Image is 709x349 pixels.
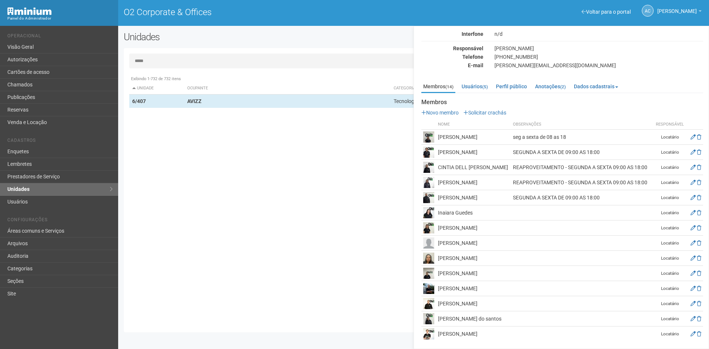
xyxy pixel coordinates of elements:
img: user.png [423,131,434,143]
td: Locatário [651,130,688,145]
div: n/d [489,31,709,37]
a: Excluir membro [697,240,701,246]
div: E-mail [416,62,489,69]
a: Editar membro [691,134,696,140]
td: [PERSON_NAME] [436,175,511,190]
a: Editar membro [691,285,696,291]
img: Minium [7,7,52,15]
strong: AVIZZ [187,98,202,104]
h2: Unidades [124,31,359,42]
th: Nome [436,120,511,130]
td: [PERSON_NAME] [436,281,511,296]
td: Locatário [651,145,688,160]
td: Locatário [651,220,688,236]
td: Locatário [651,296,688,311]
a: Editar membro [691,240,696,246]
strong: Membros [421,99,703,106]
li: Configurações [7,217,113,225]
img: user.png [423,222,434,233]
th: Ocupante: activate to sort column ascending [184,82,391,95]
a: Excluir membro [697,331,701,337]
img: user.png [423,162,434,173]
a: Editar membro [691,331,696,337]
a: Voltar para o portal [582,9,631,15]
td: Locatário [651,205,688,220]
a: Excluir membro [697,210,701,216]
a: Excluir membro [697,301,701,307]
img: user.png [423,328,434,339]
a: Usuários(5) [460,81,490,92]
div: Responsável [416,45,489,52]
td: [PERSON_NAME] do santos [436,311,511,326]
strong: 6/407 [132,98,146,104]
td: [PERSON_NAME] [436,266,511,281]
a: Excluir membro [697,270,701,276]
td: SEGUNDA A SEXTA DE 09:00 AS 18:00 [511,190,651,205]
td: SEGUNDA A SEXTA DE 09:00 AS 18:00 [511,145,651,160]
a: Excluir membro [697,255,701,261]
td: [PERSON_NAME] [436,130,511,145]
td: [PERSON_NAME] [436,326,511,342]
a: Editar membro [691,179,696,185]
td: Inaiara Guedes [436,205,511,220]
td: Locatário [651,266,688,281]
td: Locatário [651,251,688,266]
td: Locatário [651,175,688,190]
a: Editar membro [691,149,696,155]
a: Editar membro [691,301,696,307]
td: Locatário [651,190,688,205]
td: Locatário [651,236,688,251]
div: Interfone [416,31,489,37]
div: Painel do Administrador [7,15,113,22]
a: Editar membro [691,255,696,261]
td: CINTIA DELL [PERSON_NAME] [436,160,511,175]
a: Editar membro [691,270,696,276]
small: (2) [560,84,566,89]
a: Dados cadastrais [572,81,620,92]
a: Excluir membro [697,179,701,185]
td: [PERSON_NAME] [436,236,511,251]
a: Perfil público [494,81,529,92]
td: REAPROVEITAMENTO - SEGUNDA A SEXTA 09:00 AS 18:00 [511,175,651,190]
th: Observações [511,120,651,130]
a: Excluir membro [697,225,701,231]
a: Editar membro [691,210,696,216]
td: [PERSON_NAME] [436,190,511,205]
a: Excluir membro [697,164,701,170]
td: Locatário [651,326,688,342]
a: Excluir membro [697,134,701,140]
div: [PERSON_NAME][EMAIL_ADDRESS][DOMAIN_NAME] [489,62,709,69]
a: Excluir membro [697,285,701,291]
a: Excluir membro [697,149,701,155]
a: Novo membro [421,110,459,116]
a: Solicitar crachás [463,110,506,116]
div: Telefone [416,54,489,60]
img: user.png [423,147,434,158]
small: (14) [445,84,453,89]
td: [PERSON_NAME] [436,296,511,311]
td: seg a sexta de 08 as 18 [511,130,651,145]
a: Editar membro [691,225,696,231]
a: [PERSON_NAME] [657,9,702,15]
th: Categoria: activate to sort column ascending [391,82,623,95]
a: Anotações(2) [533,81,568,92]
small: (5) [482,84,488,89]
img: user.png [423,192,434,203]
h1: O2 Corporate & Offices [124,7,408,17]
a: AC [642,5,654,17]
td: Locatário [651,160,688,175]
td: Locatário [651,311,688,326]
span: Ana Carla de Carvalho Silva [657,1,697,14]
li: Operacional [7,33,113,41]
img: user.png [423,283,434,294]
div: [PHONE_NUMBER] [489,54,709,60]
img: user.png [423,298,434,309]
img: user.png [423,207,434,218]
div: Exibindo 1-732 de 732 itens [129,76,698,82]
a: Membros(14) [421,81,455,93]
td: [PERSON_NAME] [436,251,511,266]
th: Unidade: activate to sort column descending [129,82,184,95]
a: Excluir membro [697,316,701,322]
a: Editar membro [691,195,696,201]
li: Cadastros [7,138,113,146]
